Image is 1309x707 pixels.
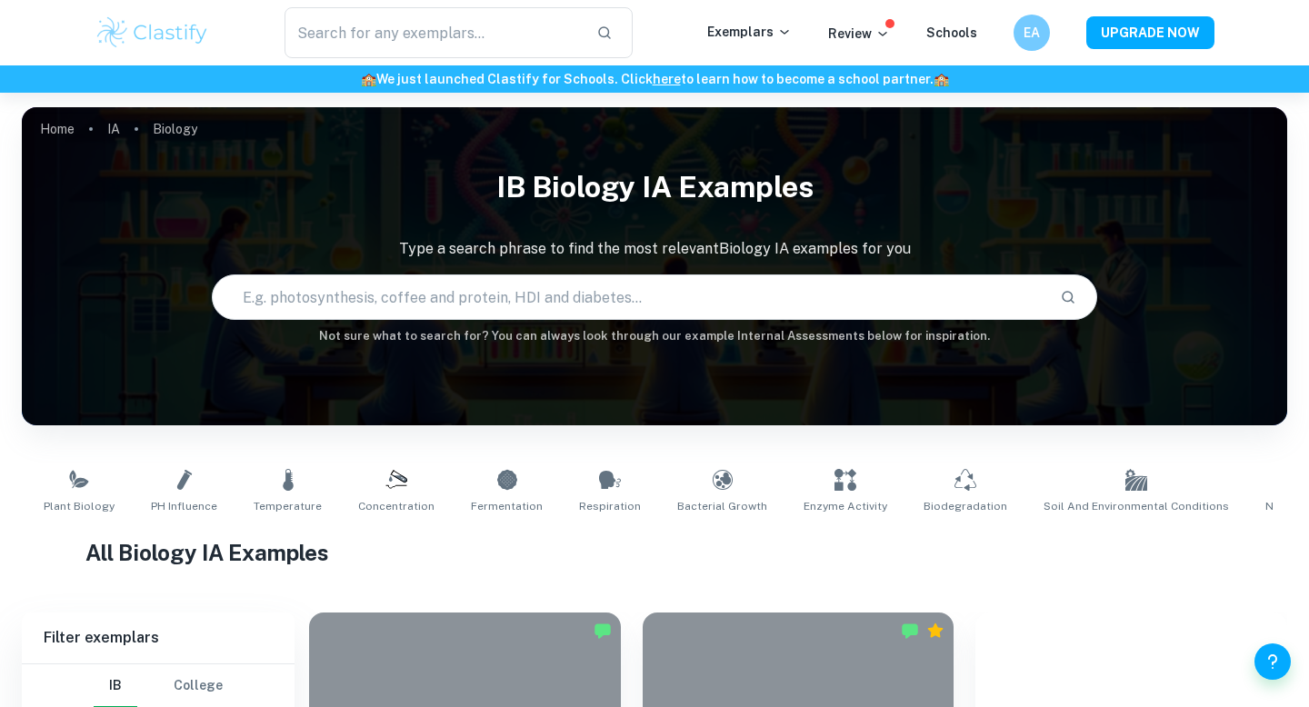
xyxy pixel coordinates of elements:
h6: EA [1022,23,1043,43]
span: Soil and Environmental Conditions [1044,498,1229,514]
span: Respiration [579,498,641,514]
button: Help and Feedback [1254,643,1291,680]
img: Marked [594,622,612,640]
a: IA [107,116,120,142]
a: here [653,72,681,86]
div: Premium [926,622,944,640]
span: Concentration [358,498,435,514]
p: Review [828,24,890,44]
a: Home [40,116,75,142]
button: UPGRADE NOW [1086,16,1214,49]
h1: All Biology IA Examples [85,536,1224,569]
span: Temperature [254,498,322,514]
input: Search for any exemplars... [285,7,582,58]
button: EA [1014,15,1050,51]
span: Enzyme Activity [804,498,887,514]
h6: We just launched Clastify for Schools. Click to learn how to become a school partner. [4,69,1305,89]
h6: Not sure what to search for? You can always look through our example Internal Assessments below f... [22,327,1287,345]
p: Biology [153,119,197,139]
span: Bacterial Growth [677,498,767,514]
span: pH Influence [151,498,217,514]
p: Exemplars [707,22,792,42]
button: Search [1053,282,1084,313]
input: E.g. photosynthesis, coffee and protein, HDI and diabetes... [213,272,1045,323]
img: Marked [901,622,919,640]
h1: IB Biology IA examples [22,158,1287,216]
span: Biodegradation [924,498,1007,514]
span: Plant Biology [44,498,115,514]
img: Clastify logo [95,15,210,51]
span: 🏫 [361,72,376,86]
span: Fermentation [471,498,543,514]
a: Schools [926,25,977,40]
h6: Filter exemplars [22,612,295,663]
p: Type a search phrase to find the most relevant Biology IA examples for you [22,238,1287,260]
span: 🏫 [934,72,949,86]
